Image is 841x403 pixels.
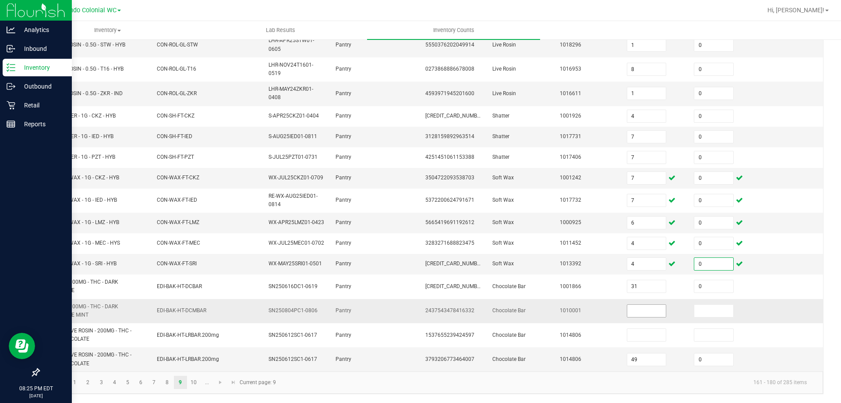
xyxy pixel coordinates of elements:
span: CON-ROL-GL-STW [157,42,198,48]
span: 3128159892963514 [425,133,474,139]
iframe: Resource center [9,333,35,359]
p: Inventory [15,62,68,73]
p: Analytics [15,25,68,35]
span: Pantry [336,356,351,362]
span: Pantry [336,260,351,267]
span: Pantry [336,283,351,289]
span: 1011452 [560,240,581,246]
span: 1001926 [560,113,581,119]
span: Pantry [336,66,351,72]
span: CON-WAX-FT-LMZ [157,219,199,225]
a: Page 6 [134,376,147,389]
a: Page 2 [81,376,94,389]
span: FT - SHATTER - 1G - CKZ - HYB [45,113,116,119]
span: FT - SOFT WAX - 1G - CKZ - HYB [45,175,119,181]
span: Hi, [PERSON_NAME]! [767,7,824,14]
span: Shatter [492,133,509,139]
p: Outbound [15,81,68,92]
span: SN250616DC1-0619 [269,283,318,289]
inline-svg: Outbound [7,82,15,91]
span: 1014806 [560,356,581,362]
span: 1017731 [560,133,581,139]
a: Page 4 [108,376,121,389]
a: Page 1 [68,376,81,389]
span: Live Rosin [492,42,516,48]
span: 3793206773464007 [425,356,474,362]
p: Retail [15,100,68,111]
span: CON-WAX-FT-CKZ [157,175,199,181]
span: WX-JUL25CKZ01-0709 [269,175,323,181]
p: 08:25 PM EDT [4,385,68,392]
span: SN250612SC1-0617 [269,332,317,338]
span: Pantry [336,113,351,119]
span: Soft Wax [492,175,514,181]
span: 0273868886678008 [425,66,474,72]
a: Page 8 [161,376,173,389]
span: 1013392 [560,260,581,267]
span: [CREDIT_CARD_NUMBER] [425,260,484,267]
span: CON-WAX-FT-SRI [157,260,197,267]
span: CON-SH-FT-PZT [157,154,194,160]
span: Chocolate Bar [492,332,526,338]
p: Inbound [15,43,68,54]
a: Page 11 [201,376,213,389]
span: FT - SOFT WAX - 1G - MEC - HYS [45,240,120,246]
span: Pantry [336,240,351,246]
span: 5665419691192612 [425,219,474,225]
span: CON-WAX-FT-IED [157,197,197,203]
a: Go to the last page [227,376,240,389]
span: Soft Wax [492,197,514,203]
span: Pantry [336,197,351,203]
span: [CREDIT_CARD_NUMBER] [425,283,484,289]
span: 4251451061153388 [425,154,474,160]
span: FT - SOFT WAX - 1G - SRI - HYB [45,260,117,267]
span: 5550376202049914 [425,42,474,48]
span: LHR-NOV24T1601-0519 [269,62,313,76]
inline-svg: Inventory [7,63,15,72]
span: Shatter [492,154,509,160]
span: 1017732 [560,197,581,203]
span: HT - BAR - 100MG - THC - DARK CHOCOLATE MINT [45,303,118,318]
span: 3283271688823475 [425,240,474,246]
p: [DATE] [4,392,68,399]
span: Pantry [336,42,351,48]
span: GL - LIVE ROSIN - 0.5G - ZKR - IND [45,90,123,96]
a: Lab Results [194,21,367,39]
span: CON-ROL-GL-ZKR [157,90,197,96]
inline-svg: Retail [7,101,15,110]
span: Inventory Counts [421,26,486,34]
a: Page 5 [121,376,134,389]
span: Chocolate Bar [492,283,526,289]
span: EDI-BAK-HT-DCMBAR [157,307,206,314]
span: FT - SOFT WAX - 1G - LMZ - HYB [45,219,119,225]
span: Soft Wax [492,260,514,267]
span: Inventory [21,26,194,34]
a: Page 7 [148,376,160,389]
span: Pantry [336,90,351,96]
span: Pantry [336,307,351,314]
span: RE-WX-AUG25IED01-0814 [269,193,318,207]
a: Go to the next page [214,376,227,389]
span: Live Rosin [492,90,516,96]
span: HT - BAR LIVE ROSIN - 200MG - THC - DARK CHOCOLATE [45,352,131,366]
span: 1010001 [560,307,581,314]
span: HT - BAR LIVE ROSIN - 200MG - THC - DARK CHOCOLATE [45,328,131,342]
span: S-AUG25IED01-0811 [269,133,317,139]
span: 1018296 [560,42,581,48]
span: Soft Wax [492,219,514,225]
span: SN250612SC1-0617 [269,356,317,362]
span: SN250804PC1-0806 [269,307,318,314]
span: 1000925 [560,219,581,225]
span: Orlando Colonial WC [58,7,117,14]
kendo-pager-info: 161 - 180 of 285 items [281,375,814,390]
p: Reports [15,119,68,129]
a: Inventory Counts [367,21,540,39]
a: Page 9 [174,376,187,389]
span: GL - LIVE ROSIN - 0.5G - T16 - HYB [45,66,124,72]
span: 2437543478416332 [425,307,474,314]
span: 1016953 [560,66,581,72]
span: 5372200624791671 [425,197,474,203]
a: Page 3 [95,376,108,389]
kendo-pager: Current page: 9 [39,371,823,394]
span: Go to the next page [217,379,224,386]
